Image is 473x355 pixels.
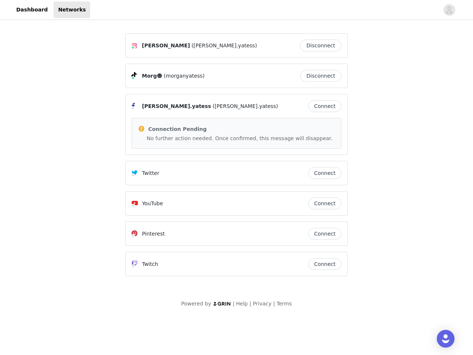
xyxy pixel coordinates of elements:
[213,301,231,306] img: logo
[308,197,341,209] button: Connect
[142,169,159,177] p: Twitter
[446,4,453,16] div: avatar
[308,258,341,270] button: Connect
[249,301,251,307] span: |
[142,260,158,268] p: Twitch
[236,301,248,307] a: Help
[300,40,341,51] button: Disconnect
[132,43,137,49] img: Instagram Icon
[233,301,235,307] span: |
[308,167,341,179] button: Connect
[273,301,275,307] span: |
[437,330,455,348] div: Open Intercom Messenger
[300,70,341,82] button: Disconnect
[191,42,257,50] span: ([PERSON_NAME].yatess)
[212,102,278,110] span: ([PERSON_NAME].yatess)
[142,42,190,50] span: [PERSON_NAME]
[147,135,335,142] p: No further action needed. Once confirmed, this message will disappear.
[164,72,205,80] span: (morganyatess)
[142,72,162,80] span: Morg☻
[142,230,165,238] p: Pinterest
[181,301,211,307] span: Powered by
[142,102,211,110] span: [PERSON_NAME].yatess
[148,126,207,132] span: Connection Pending
[308,228,341,240] button: Connect
[253,301,272,307] a: Privacy
[276,301,292,307] a: Terms
[12,1,52,18] a: Dashboard
[142,200,163,207] p: YouTube
[54,1,90,18] a: Networks
[308,100,341,112] button: Connect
